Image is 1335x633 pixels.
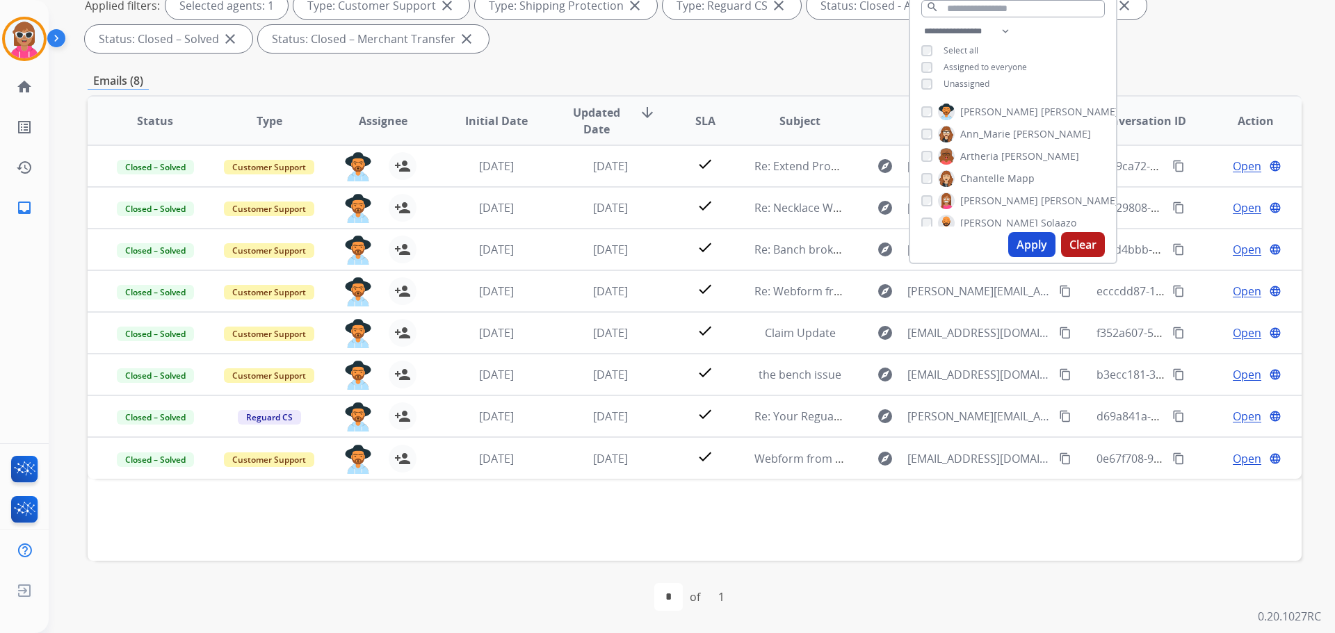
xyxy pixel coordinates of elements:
mat-icon: content_copy [1172,202,1185,214]
span: [DATE] [593,325,628,340]
span: Open [1233,158,1261,174]
mat-icon: check [697,448,713,465]
img: agent-avatar [344,319,372,348]
span: [PERSON_NAME] [1001,149,1079,163]
span: [DATE] [593,283,628,299]
span: Assignee [359,113,407,129]
span: Customer Support [224,285,314,299]
span: Chantelle [960,172,1005,186]
mat-icon: check [697,364,713,381]
mat-icon: close [222,31,238,47]
mat-icon: content_copy [1059,452,1071,465]
span: [PERSON_NAME][EMAIL_ADDRESS][DOMAIN_NAME] [907,283,1051,299]
mat-icon: person_add [394,324,411,341]
img: agent-avatar [344,277,372,306]
mat-icon: language [1269,160,1281,172]
span: Re: Necklace Warranty [754,200,872,215]
span: Closed – Solved [117,285,194,299]
span: Closed – Solved [117,368,194,383]
span: [DATE] [479,200,514,215]
span: [DATE] [479,367,514,382]
mat-icon: person_add [394,366,411,383]
span: [DATE] [593,242,628,257]
mat-icon: history [16,159,33,176]
div: Status: Closed – Merchant Transfer [258,25,489,53]
mat-icon: language [1269,410,1281,422]
span: Open [1233,366,1261,383]
img: agent-avatar [344,194,372,223]
mat-icon: explore [877,366,893,383]
mat-icon: language [1269,243,1281,256]
mat-icon: person_add [394,158,411,174]
mat-icon: content_copy [1059,368,1071,381]
span: Claim Update [765,325,836,340]
span: Subject [779,113,820,129]
p: 0.20.1027RC [1258,608,1321,625]
mat-icon: check [697,156,713,172]
span: Open [1233,283,1261,299]
span: Select all [944,44,978,56]
span: [DATE] [479,158,514,174]
span: [EMAIL_ADDRESS][DOMAIN_NAME] [907,241,1051,258]
span: Customer Support [224,452,314,467]
img: agent-avatar [344,445,372,474]
mat-icon: close [458,31,475,47]
mat-icon: language [1269,452,1281,465]
mat-icon: content_copy [1172,285,1185,297]
mat-icon: language [1269,285,1281,297]
img: agent-avatar [344,361,372,390]
span: [PERSON_NAME] [960,105,1038,119]
span: Closed – Solved [117,327,194,341]
span: Re: Banch broken [754,242,846,257]
span: Closed – Solved [117,202,194,216]
span: Customer Support [224,327,314,341]
span: [DATE] [479,451,514,466]
span: Status [137,113,173,129]
mat-icon: language [1269,368,1281,381]
img: agent-avatar [344,402,372,431]
span: [DATE] [593,409,628,424]
span: Updated Date [565,104,629,138]
span: [PERSON_NAME] [1041,194,1119,208]
div: Status: Closed – Solved [85,25,252,53]
span: Customer Support [224,202,314,216]
span: Open [1233,450,1261,467]
span: f352a607-53a9-4f56-b38a-169943e13451 [1097,325,1306,340]
span: [EMAIL_ADDRESS][DOMAIN_NAME] [907,158,1051,174]
img: avatar [5,19,44,58]
mat-icon: content_copy [1172,368,1185,381]
span: Solaazo [1041,216,1076,230]
span: Initial Date [465,113,528,129]
div: 1 [707,583,736,611]
span: [DATE] [593,451,628,466]
span: Closed – Solved [117,452,194,467]
span: [EMAIL_ADDRESS][DOMAIN_NAME] [907,450,1051,467]
span: Re: Extend Product Protection Confirmation [754,158,985,174]
span: [DATE] [479,325,514,340]
span: Artheria [960,149,998,163]
span: [EMAIL_ADDRESS][DOMAIN_NAME] [907,324,1051,341]
span: [PERSON_NAME][EMAIL_ADDRESS][DOMAIN_NAME] [907,408,1051,425]
span: d69a841a-9e60-4105-8822-aafb93051f21 [1097,409,1306,424]
mat-icon: content_copy [1172,410,1185,422]
span: Open [1233,199,1261,216]
mat-icon: content_copy [1172,452,1185,465]
span: [DATE] [479,242,514,257]
mat-icon: check [697,197,713,214]
span: Reguard CS [238,410,301,425]
span: the bench issue [759,367,841,382]
span: Webform from [EMAIL_ADDRESS][DOMAIN_NAME] on [DATE] [754,451,1069,466]
span: Re: Your Reguard protection plan is now active [754,409,999,424]
mat-icon: inbox [16,199,33,216]
button: Apply [1008,232,1055,257]
span: [DATE] [593,200,628,215]
span: SLA [695,113,715,129]
mat-icon: person_add [394,450,411,467]
span: Open [1233,408,1261,425]
span: Customer Support [224,160,314,174]
span: Customer Support [224,243,314,258]
span: Re: Webform from [PERSON_NAME][EMAIL_ADDRESS][DOMAIN_NAME] on [DATE] [754,283,1174,299]
button: Clear [1061,232,1105,257]
mat-icon: person_add [394,199,411,216]
span: [EMAIL_ADDRESS][DOMAIN_NAME] [907,199,1051,216]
